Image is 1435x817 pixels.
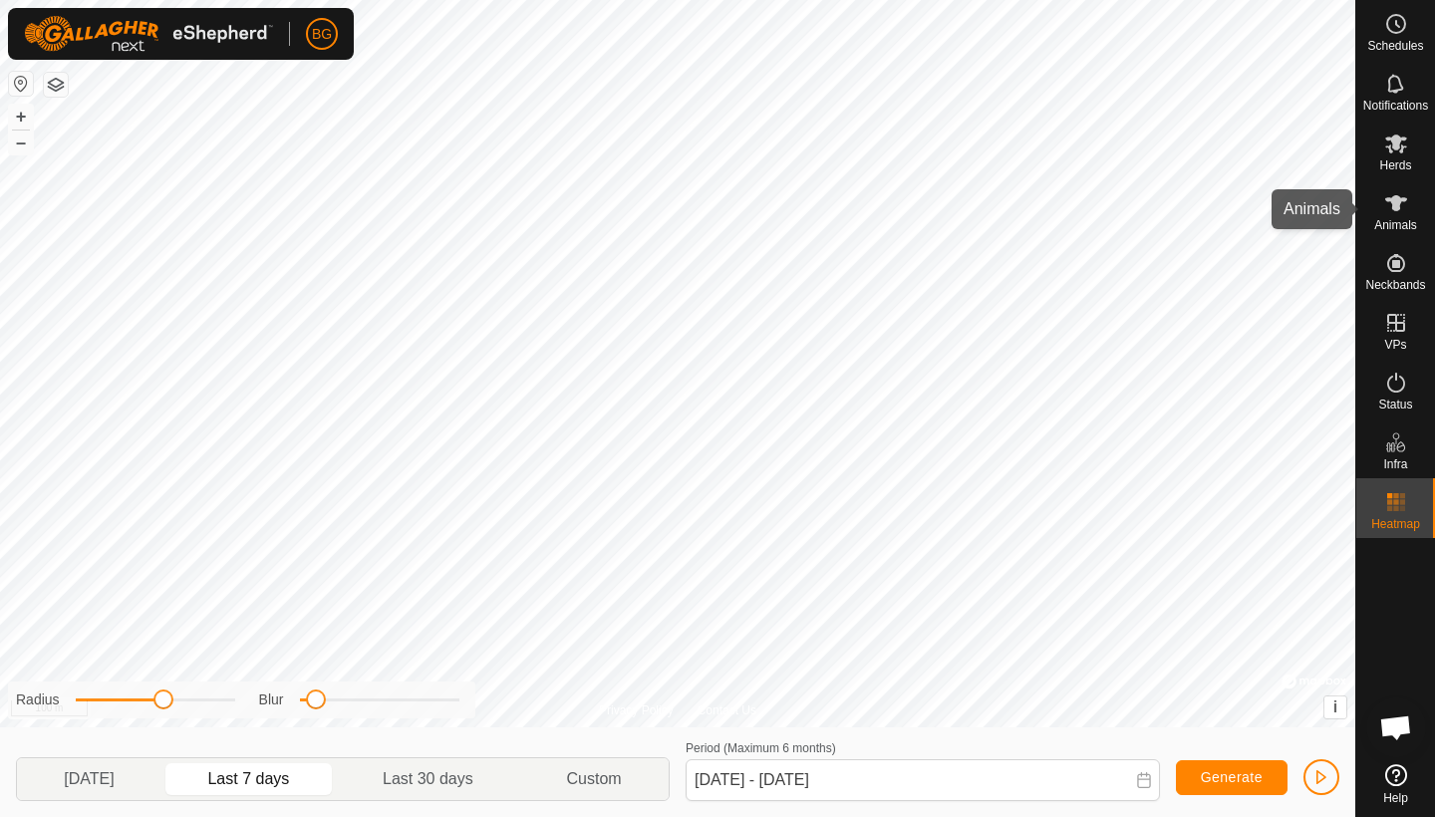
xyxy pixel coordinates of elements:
img: Gallagher Logo [24,16,273,52]
span: Generate [1201,769,1263,785]
span: Schedules [1367,40,1423,52]
a: Privacy Policy [599,701,674,719]
span: [DATE] [64,767,114,791]
span: Notifications [1363,100,1428,112]
button: + [9,105,33,129]
span: Heatmap [1371,518,1420,530]
button: Reset Map [9,72,33,96]
a: Help [1356,756,1435,812]
span: Last 7 days [207,767,289,791]
span: Neckbands [1365,279,1425,291]
label: Radius [16,689,60,710]
span: Herds [1379,159,1411,171]
button: Generate [1176,760,1288,795]
label: Blur [259,689,284,710]
button: i [1324,696,1346,718]
button: – [9,131,33,154]
label: Period (Maximum 6 months) [686,741,836,755]
a: Contact Us [698,701,756,719]
span: BG [312,24,332,45]
span: Help [1383,792,1408,804]
span: i [1333,698,1337,715]
span: VPs [1384,339,1406,351]
span: Infra [1383,458,1407,470]
span: Animals [1374,219,1417,231]
span: Custom [567,767,622,791]
div: Open chat [1366,697,1426,757]
button: Map Layers [44,73,68,97]
span: Status [1378,399,1412,410]
span: Last 30 days [383,767,473,791]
